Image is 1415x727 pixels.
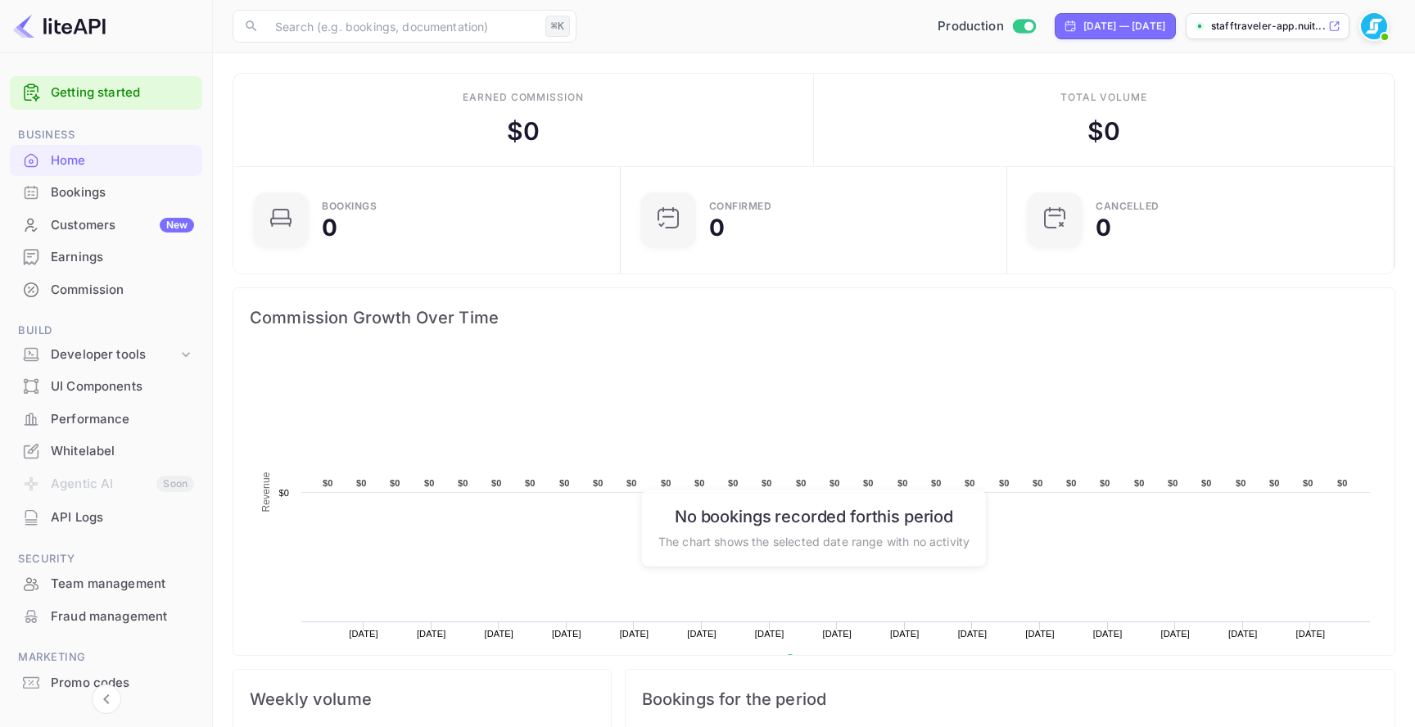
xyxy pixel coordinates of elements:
div: Getting started [10,76,202,110]
div: 0 [709,216,725,239]
text: $0 [1168,478,1178,488]
div: Whitelabel [10,436,202,467]
text: $0 [323,478,333,488]
text: $0 [1269,478,1280,488]
div: Customers [51,216,194,235]
div: Developer tools [51,345,178,364]
div: Performance [51,410,194,429]
div: Bookings [51,183,194,202]
a: UI Components [10,371,202,401]
a: Whitelabel [10,436,202,466]
text: [DATE] [1160,629,1190,639]
text: $0 [458,478,468,488]
text: $0 [1033,478,1043,488]
div: Performance [10,404,202,436]
text: [DATE] [417,629,446,639]
text: $0 [1100,478,1110,488]
div: Click to change the date range period [1055,13,1176,39]
text: [DATE] [1296,629,1326,639]
div: Team management [10,568,202,600]
a: Getting started [51,84,194,102]
text: $0 [1303,478,1313,488]
p: stafftraveler-app.nuit... [1211,19,1325,34]
text: $0 [278,488,289,498]
div: $ 0 [1087,113,1120,150]
text: $0 [1066,478,1077,488]
div: Confirmed [709,201,772,211]
div: Commission [51,281,194,300]
text: [DATE] [822,629,852,639]
text: $0 [491,478,502,488]
div: UI Components [10,371,202,403]
text: $0 [559,478,570,488]
div: ⌘K [545,16,570,37]
a: Home [10,145,202,175]
text: $0 [626,478,637,488]
input: Search (e.g. bookings, documentation) [265,10,539,43]
img: LiteAPI logo [13,13,106,39]
div: API Logs [10,502,202,534]
text: $0 [728,478,739,488]
div: Earnings [51,248,194,267]
div: Promo codes [51,674,194,693]
img: StaffTraveler Hotels [1361,13,1387,39]
div: [DATE] — [DATE] [1083,19,1165,34]
div: Home [51,151,194,170]
text: $0 [796,478,807,488]
text: $0 [965,478,975,488]
text: $0 [356,478,367,488]
h6: No bookings recorded for this period [658,506,970,526]
div: Earned commission [463,90,584,105]
text: Revenue [801,654,843,666]
a: Performance [10,404,202,434]
text: $0 [661,478,671,488]
text: [DATE] [349,629,378,639]
text: $0 [762,478,772,488]
span: Marketing [10,648,202,666]
a: Promo codes [10,667,202,698]
div: Developer tools [10,341,202,369]
a: Commission [10,274,202,305]
text: [DATE] [1093,629,1123,639]
div: Commission [10,274,202,306]
text: [DATE] [890,629,920,639]
a: CustomersNew [10,210,202,240]
text: $0 [863,478,874,488]
text: $0 [694,478,705,488]
text: Revenue [260,472,272,512]
div: New [160,218,194,233]
div: Promo codes [10,667,202,699]
div: Switch to Sandbox mode [931,17,1042,36]
div: Bookings [10,177,202,209]
div: Total volume [1060,90,1148,105]
span: Weekly volume [250,686,594,712]
div: CustomersNew [10,210,202,242]
a: API Logs [10,502,202,532]
div: 0 [322,216,337,239]
text: [DATE] [1228,629,1258,639]
text: [DATE] [755,629,784,639]
text: [DATE] [484,629,513,639]
div: Fraud management [10,601,202,633]
div: CANCELLED [1096,201,1160,211]
text: [DATE] [958,629,988,639]
text: [DATE] [620,629,649,639]
text: [DATE] [687,629,717,639]
span: Security [10,550,202,568]
text: $0 [931,478,942,488]
div: UI Components [51,377,194,396]
text: $0 [1236,478,1246,488]
text: $0 [830,478,840,488]
span: Business [10,126,202,144]
text: $0 [1337,478,1348,488]
a: Earnings [10,242,202,272]
text: $0 [1201,478,1212,488]
text: $0 [593,478,604,488]
text: $0 [897,478,908,488]
span: Build [10,322,202,340]
text: $0 [1134,478,1145,488]
div: Whitelabel [51,442,194,461]
span: Bookings for the period [642,686,1378,712]
div: Fraud management [51,607,194,626]
a: Team management [10,568,202,598]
